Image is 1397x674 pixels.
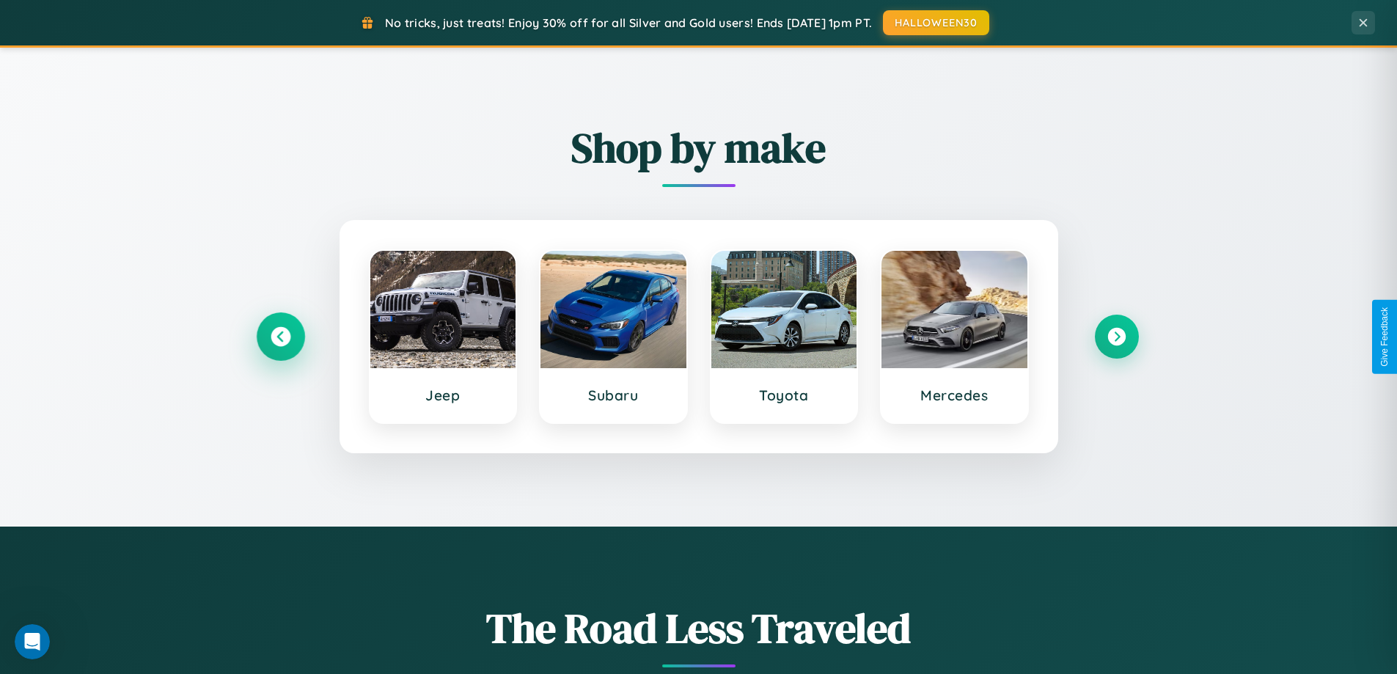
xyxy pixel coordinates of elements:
[555,387,672,404] h3: Subaru
[259,120,1139,176] h2: Shop by make
[385,387,502,404] h3: Jeep
[1379,307,1390,367] div: Give Feedback
[15,624,50,659] iframe: Intercom live chat
[385,15,872,30] span: No tricks, just treats! Enjoy 30% off for all Silver and Gold users! Ends [DATE] 1pm PT.
[726,387,843,404] h3: Toyota
[259,600,1139,656] h1: The Road Less Traveled
[883,10,989,35] button: HALLOWEEN30
[896,387,1013,404] h3: Mercedes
